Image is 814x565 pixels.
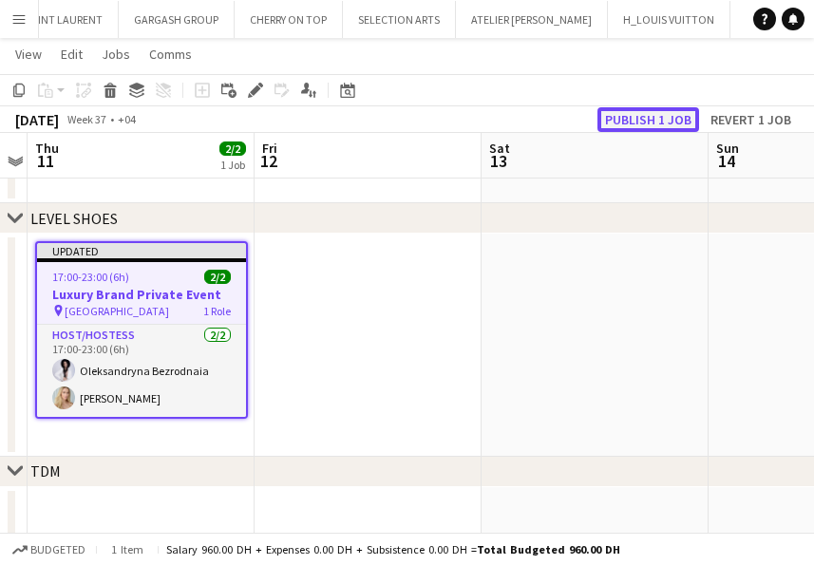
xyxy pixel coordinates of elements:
[35,140,59,157] span: Thu
[30,461,61,480] div: TDM
[65,304,169,318] span: [GEOGRAPHIC_DATA]
[597,107,699,132] button: Publish 1 job
[489,140,510,157] span: Sat
[15,110,59,129] div: [DATE]
[63,112,110,126] span: Week 37
[262,140,277,157] span: Fri
[716,140,739,157] span: Sun
[94,42,138,66] a: Jobs
[53,42,90,66] a: Edit
[102,46,130,63] span: Jobs
[486,150,510,172] span: 13
[220,158,245,172] div: 1 Job
[456,1,608,38] button: ATELIER [PERSON_NAME]
[219,141,246,156] span: 2/2
[235,1,343,38] button: CHERRY ON TOP
[37,286,246,303] h3: Luxury Brand Private Event
[8,42,49,66] a: View
[119,1,235,38] button: GARGASH GROUP
[343,1,456,38] button: SELECTION ARTS
[52,270,129,284] span: 17:00-23:00 (6h)
[35,241,248,419] app-job-card: Updated17:00-23:00 (6h)2/2Luxury Brand Private Event [GEOGRAPHIC_DATA]1 RoleHost/Hostess2/217:00-...
[259,150,277,172] span: 12
[9,539,88,560] button: Budgeted
[118,112,136,126] div: +04
[104,542,150,556] span: 1 item
[10,1,119,38] button: SAINT LAURENT
[204,270,231,284] span: 2/2
[32,150,59,172] span: 11
[15,46,42,63] span: View
[203,304,231,318] span: 1 Role
[608,1,730,38] button: H_LOUIS VUITTON
[149,46,192,63] span: Comms
[30,209,118,228] div: LEVEL SHOES
[61,46,83,63] span: Edit
[37,243,246,258] div: Updated
[713,150,739,172] span: 14
[142,42,199,66] a: Comms
[703,107,799,132] button: Revert 1 job
[166,542,620,556] div: Salary 960.00 DH + Expenses 0.00 DH + Subsistence 0.00 DH =
[37,325,246,417] app-card-role: Host/Hostess2/217:00-23:00 (6h)Oleksandryna Bezrodnaia[PERSON_NAME]
[477,542,620,556] span: Total Budgeted 960.00 DH
[30,543,85,556] span: Budgeted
